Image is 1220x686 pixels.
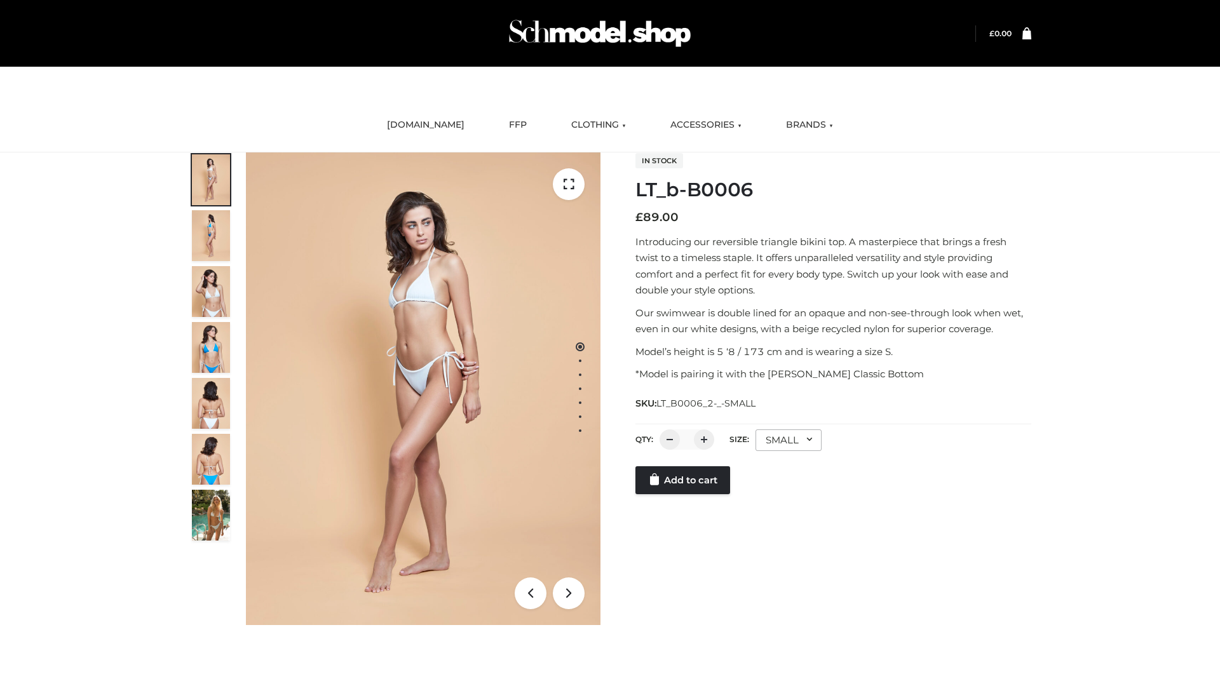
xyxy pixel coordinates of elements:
img: ArielClassicBikiniTop_CloudNine_AzureSky_OW114ECO_7-scaled.jpg [192,378,230,429]
a: £0.00 [989,29,1012,38]
label: QTY: [635,434,653,444]
span: £ [989,29,994,38]
span: In stock [635,153,683,168]
span: LT_B0006_2-_-SMALL [656,398,756,409]
img: ArielClassicBikiniTop_CloudNine_AzureSky_OW114ECO_4-scaled.jpg [192,322,230,373]
bdi: 0.00 [989,29,1012,38]
p: Introducing our reversible triangle bikini top. A masterpiece that brings a fresh twist to a time... [635,234,1031,299]
img: Schmodel Admin 964 [505,8,695,58]
p: *Model is pairing it with the [PERSON_NAME] Classic Bottom [635,366,1031,382]
p: Our swimwear is double lined for an opaque and non-see-through look when wet, even in our white d... [635,305,1031,337]
img: ArielClassicBikiniTop_CloudNine_AzureSky_OW114ECO_1 [246,152,600,625]
label: Size: [729,434,749,444]
span: £ [635,210,643,224]
a: [DOMAIN_NAME] [377,111,474,139]
h1: LT_b-B0006 [635,178,1031,201]
div: SMALL [756,429,822,451]
a: FFP [499,111,536,139]
bdi: 89.00 [635,210,679,224]
span: SKU: [635,396,757,411]
img: ArielClassicBikiniTop_CloudNine_AzureSky_OW114ECO_3-scaled.jpg [192,266,230,317]
img: ArielClassicBikiniTop_CloudNine_AzureSky_OW114ECO_1-scaled.jpg [192,154,230,205]
a: CLOTHING [562,111,635,139]
p: Model’s height is 5 ‘8 / 173 cm and is wearing a size S. [635,344,1031,360]
img: Arieltop_CloudNine_AzureSky2.jpg [192,490,230,541]
img: ArielClassicBikiniTop_CloudNine_AzureSky_OW114ECO_2-scaled.jpg [192,210,230,261]
img: ArielClassicBikiniTop_CloudNine_AzureSky_OW114ECO_8-scaled.jpg [192,434,230,485]
a: BRANDS [776,111,843,139]
a: Add to cart [635,466,730,494]
a: ACCESSORIES [661,111,751,139]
